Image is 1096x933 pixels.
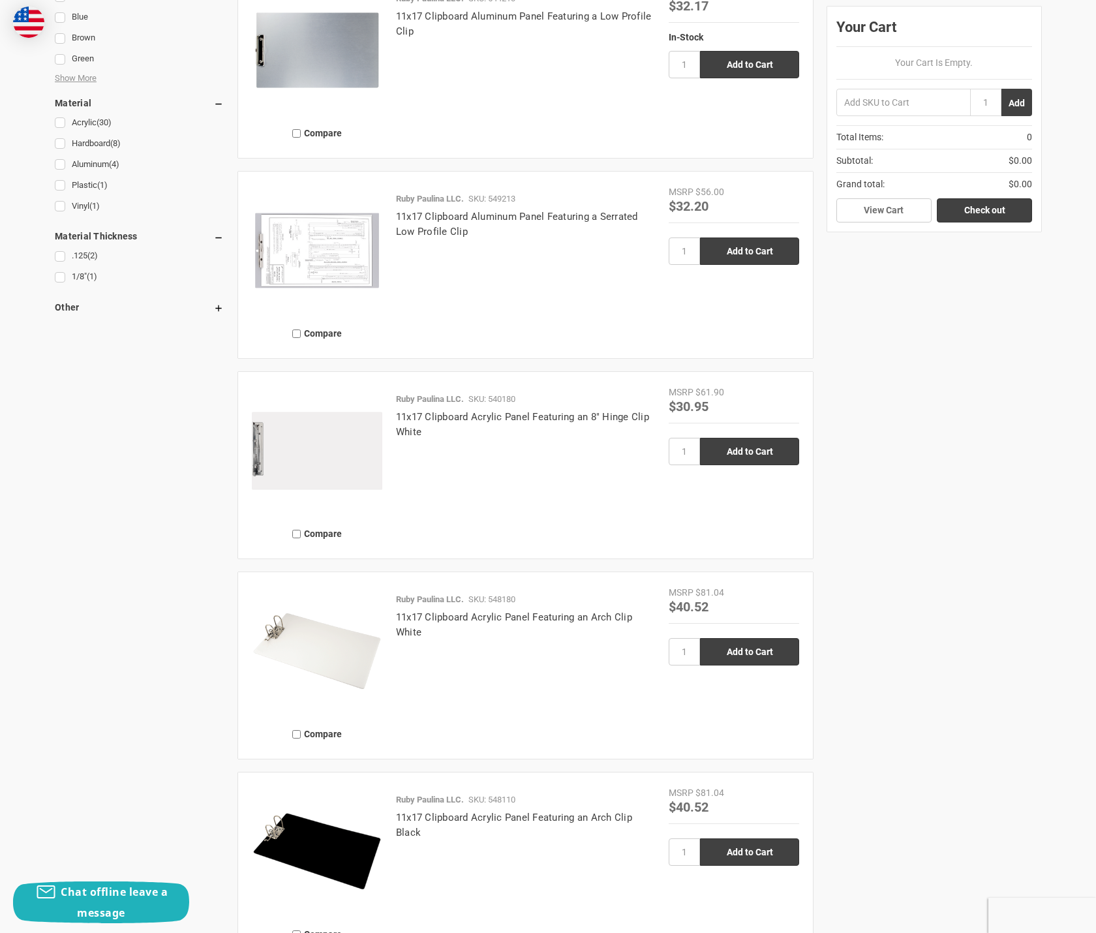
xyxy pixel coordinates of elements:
a: 11x17 Clipboard Aluminum Panel Featuring a Low Profile Clip [396,10,652,37]
span: (1) [89,201,100,211]
span: $0.00 [1009,177,1032,191]
p: Your Cart Is Empty. [836,56,1032,70]
p: Ruby Paulina LLC. [396,593,464,606]
label: Compare [252,724,382,745]
label: Compare [252,323,382,344]
span: (1) [87,271,97,281]
h5: Other [55,299,224,315]
p: SKU: 549213 [468,192,515,206]
img: duty and tax information for United States [13,7,44,38]
input: Add to Cart [700,237,799,265]
input: Add SKU to Cart [836,89,970,116]
span: $40.52 [669,598,708,615]
span: (2) [87,251,98,260]
span: (1) [97,180,108,190]
img: 11x17 Clipboard Acrylic Panel Featuring an Arch Clip Black [252,786,382,917]
h5: Material [55,95,224,111]
p: SKU: 548110 [468,793,515,806]
span: (30) [97,117,112,127]
a: 11x17 Clipboard Acrylic Panel Featuring an 8" Hinge Clip White [396,411,649,438]
input: Add to Cart [700,838,799,866]
input: Compare [292,129,301,138]
a: View Cart [836,198,932,223]
span: $30.95 [669,397,708,414]
iframe: Google Customer Reviews [988,898,1096,933]
span: (8) [110,138,121,148]
input: Add to Cart [700,638,799,665]
p: SKU: 548180 [468,593,515,606]
span: Grand total: [836,177,885,191]
span: Subtotal: [836,154,873,168]
span: Total Items: [836,130,883,144]
button: Chat offline leave a message [13,881,189,923]
div: MSRP [669,786,693,800]
h5: Material Thickness [55,228,224,244]
a: Plastic [55,177,224,194]
span: $61.90 [695,387,724,397]
span: $32.20 [669,197,708,214]
input: Compare [292,530,301,538]
span: $0.00 [1009,154,1032,168]
span: $56.00 [695,187,724,197]
label: Compare [252,123,382,144]
a: Acrylic [55,114,224,132]
p: Ruby Paulina LLC. [396,192,464,206]
a: 11x17 Clipboard Acrylic Panel Featuring an Arch Clip White [396,611,632,638]
input: Add to Cart [700,438,799,465]
a: Hardboard [55,135,224,153]
input: Compare [292,329,301,338]
span: $40.52 [669,798,708,815]
div: MSRP [669,586,693,600]
label: Compare [252,523,382,545]
input: Add to Cart [700,51,799,78]
a: Brown [55,29,224,47]
img: 11x17 Clipboard Acrylic Panel Featuring an Arch Clip White [252,586,382,716]
img: 11x17 Clipboard Acrylic Panel Featuring an 8" Hinge Clip White [252,386,382,516]
div: MSRP [669,185,693,199]
button: Add [1001,89,1032,116]
span: $81.04 [695,587,724,598]
span: 0 [1027,130,1032,144]
a: Check out [937,198,1032,223]
div: MSRP [669,386,693,399]
a: .125 [55,247,224,265]
span: $81.04 [695,788,724,798]
div: Your Cart [836,16,1032,47]
p: SKU: 540180 [468,393,515,406]
a: Green [55,50,224,68]
a: 11x17 Clipboard Acrylic Panel Featuring an Arch Clip Black [396,812,632,838]
span: Chat offline leave a message [61,885,168,920]
img: 11x17 Clipboard Aluminum Panel Featuring a Serrated Low Profile Clip [252,185,382,316]
p: Ruby Paulina LLC. [396,793,464,806]
a: Vinyl [55,198,224,215]
a: Blue [55,8,224,26]
a: 1/8" [55,268,224,286]
a: Aluminum [55,156,224,174]
a: 11x17 Clipboard Aluminum Panel Featuring a Serrated Low Profile Clip [396,211,638,237]
div: In-Stock [669,30,799,44]
span: (4) [109,159,119,169]
input: Compare [292,730,301,739]
p: Ruby Paulina LLC. [396,393,464,406]
span: Show More [55,72,97,85]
